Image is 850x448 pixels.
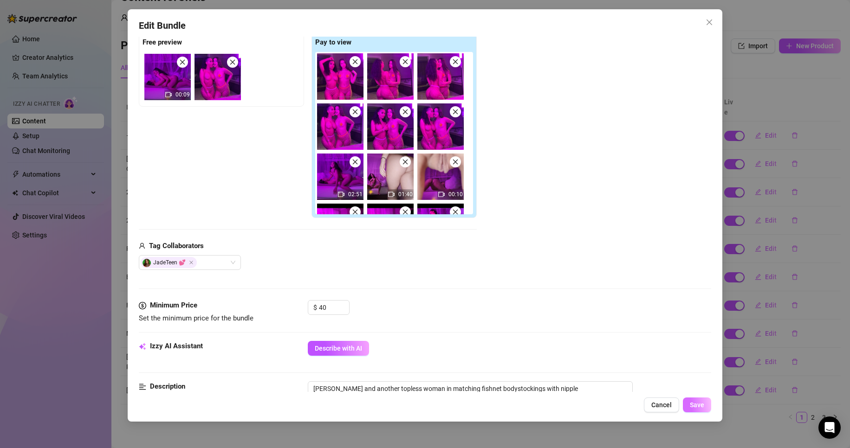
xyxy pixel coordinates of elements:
span: close [402,58,409,65]
img: media [317,204,363,250]
img: avatar.jpg [143,259,151,267]
span: close [452,209,459,215]
span: close [452,159,459,165]
span: JadeTeen 💕 [141,257,197,268]
span: Save [690,401,704,409]
span: video-camera [165,91,172,98]
img: media [317,154,363,200]
strong: Izzy AI Assistant [150,342,203,350]
span: 00:09 [175,91,190,98]
button: Save [683,397,711,412]
div: 00:09 [144,54,191,100]
span: close [452,109,459,115]
img: media [417,103,464,150]
span: close [706,19,713,26]
img: media [417,53,464,100]
strong: Minimum Price [150,301,197,309]
img: media [367,204,414,250]
strong: Tag Collaborators [149,242,204,250]
img: media [367,103,414,150]
img: media [317,53,363,100]
span: close [402,109,409,115]
button: Cancel [644,397,679,412]
textarea: [PERSON_NAME] and another topless woman in matching fishnet bodystockings with nipple [MEDICAL_DA... [308,382,632,426]
img: media [417,154,464,200]
button: Describe with AI [308,341,369,356]
span: Set the minimum price for the bundle [139,314,253,322]
span: close [452,58,459,65]
span: 00:10 [448,191,463,198]
span: close [352,109,358,115]
span: close [179,59,186,65]
span: video-camera [438,191,445,198]
span: Cancel [651,401,672,409]
button: Close [702,15,717,30]
div: 02:51 [317,154,363,200]
span: align-left [139,381,146,392]
span: video-camera [338,191,344,198]
div: 00:10 [417,154,464,200]
div: 01:40 [367,154,414,200]
span: Edit Bundle [139,19,186,33]
img: media [144,54,191,100]
span: close [352,209,358,215]
span: close [229,59,236,65]
span: close [402,209,409,215]
img: media [367,53,414,100]
img: media [367,154,414,200]
strong: Free preview [143,38,182,46]
img: media [417,204,464,250]
strong: Description [150,382,185,390]
span: user [139,241,145,252]
strong: Pay to view [315,38,351,46]
span: Close [189,260,194,265]
span: 01:40 [398,191,413,198]
span: close [402,159,409,165]
span: Close [702,19,717,26]
img: media [317,103,363,150]
span: close [352,159,358,165]
span: 02:51 [348,191,363,198]
span: dollar [139,300,146,311]
span: Describe with AI [315,345,362,352]
span: close [352,58,358,65]
img: media [195,54,241,100]
div: Open Intercom Messenger [818,416,841,439]
span: video-camera [388,191,395,198]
